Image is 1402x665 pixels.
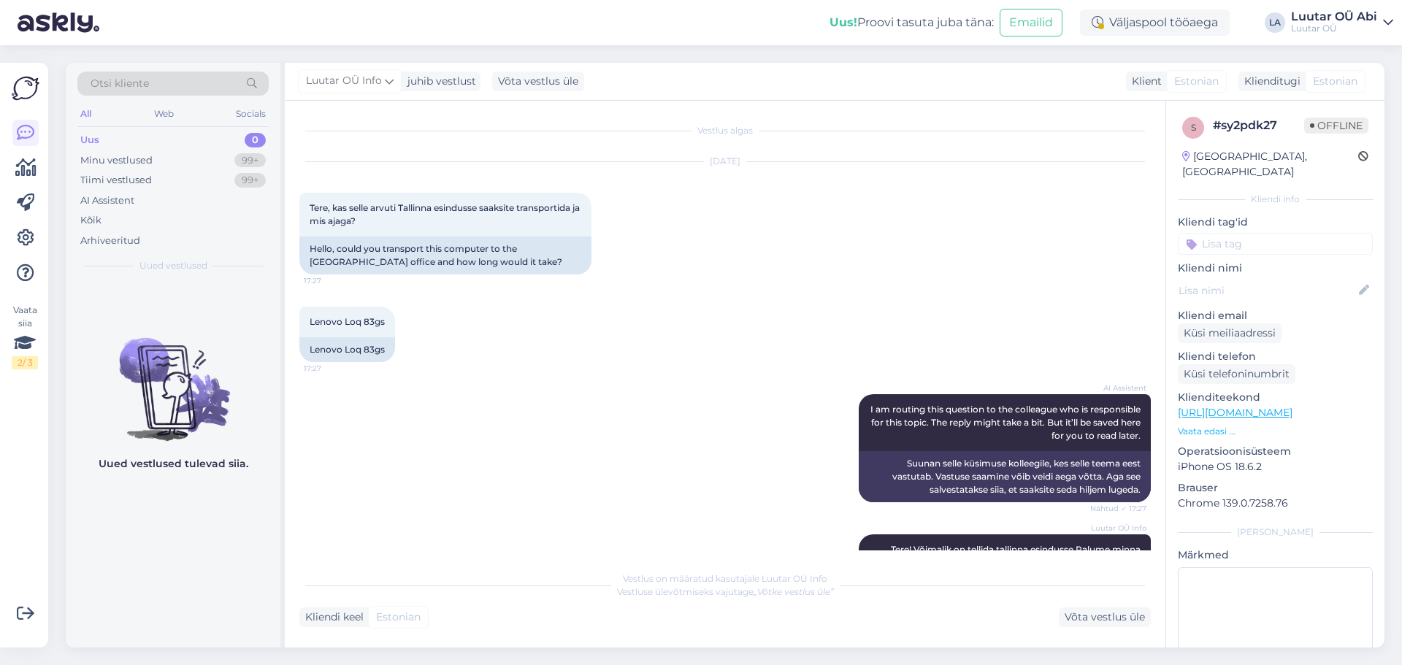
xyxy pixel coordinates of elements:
[1174,74,1219,89] span: Estonian
[12,74,39,102] img: Askly Logo
[1182,149,1358,180] div: [GEOGRAPHIC_DATA], [GEOGRAPHIC_DATA]
[830,15,857,29] b: Uus!
[1000,9,1062,36] button: Emailid
[80,153,153,168] div: Minu vestlused
[402,74,476,89] div: juhib vestlust
[1091,523,1146,534] span: Luutar OÜ Info
[299,237,591,274] div: Hello, could you transport this computer to the [GEOGRAPHIC_DATA] office and how long would it take?
[891,544,1143,581] span: Tere! Võimalik on tellida tallinna esindusse.Palume minna lähimasse esindusse ning paluda see tra...
[299,155,1151,168] div: [DATE]
[99,456,248,472] p: Uued vestlused tulevad siia.
[1126,74,1162,89] div: Klient
[151,104,177,123] div: Web
[245,133,266,147] div: 0
[492,72,584,91] div: Võta vestlus üle
[1178,425,1373,438] p: Vaata edasi ...
[859,451,1151,502] div: Suunan selle küsimuse kolleegile, kes selle teema eest vastutab. Vastuse saamine võib veidi aega ...
[830,14,994,31] div: Proovi tasuta juba täna:
[1213,117,1304,134] div: # sy2pdk27
[1178,547,1373,563] p: Märkmed
[299,610,364,625] div: Kliendi keel
[1178,496,1373,511] p: Chrome 139.0.7258.76
[1090,503,1146,514] span: Nähtud ✓ 17:27
[80,133,99,147] div: Uus
[299,337,395,362] div: Lenovo Loq 83gs
[310,316,385,327] span: Lenovo Loq 83gs
[80,213,101,228] div: Kõik
[304,275,359,286] span: 17:27
[1191,122,1196,133] span: s
[1291,23,1377,34] div: Luutar OÜ
[1313,74,1357,89] span: Estonian
[754,586,834,597] i: „Võtke vestlus üle”
[1178,480,1373,496] p: Brauser
[1092,383,1146,393] span: AI Assistent
[1291,11,1377,23] div: Luutar OÜ Abi
[1291,11,1393,34] a: Luutar OÜ AbiLuutar OÜ
[1265,12,1285,33] div: LA
[1178,215,1373,230] p: Kliendi tag'id
[1238,74,1301,89] div: Klienditugi
[66,312,280,443] img: No chats
[623,573,827,584] span: Vestlus on määratud kasutajale Luutar OÜ Info
[1178,308,1373,323] p: Kliendi email
[1178,364,1295,384] div: Küsi telefoninumbrit
[1178,406,1292,419] a: [URL][DOMAIN_NAME]
[1080,9,1230,36] div: Väljaspool tööaega
[77,104,94,123] div: All
[617,586,834,597] span: Vestluse ülevõtmiseks vajutage
[1178,261,1373,276] p: Kliendi nimi
[1304,118,1368,134] span: Offline
[234,173,266,188] div: 99+
[91,76,149,91] span: Otsi kliente
[80,173,152,188] div: Tiimi vestlused
[306,73,382,89] span: Luutar OÜ Info
[376,610,421,625] span: Estonian
[310,202,582,226] span: Tere, kas selle arvuti Tallinna esindusse saaksite transportida ja mis ajaga?
[233,104,269,123] div: Socials
[1178,459,1373,474] p: iPhone OS 18.6.2
[12,304,38,369] div: Vaata siia
[234,153,266,168] div: 99+
[1178,444,1373,459] p: Operatsioonisüsteem
[1178,233,1373,255] input: Lisa tag
[299,124,1151,137] div: Vestlus algas
[80,193,134,208] div: AI Assistent
[1178,390,1373,405] p: Klienditeekond
[1178,193,1373,206] div: Kliendi info
[1178,349,1373,364] p: Kliendi telefon
[1179,282,1356,299] input: Lisa nimi
[1178,526,1373,539] div: [PERSON_NAME]
[12,356,38,369] div: 2 / 3
[1178,323,1282,343] div: Küsi meiliaadressi
[80,234,140,248] div: Arhiveeritud
[139,259,207,272] span: Uued vestlused
[304,363,359,374] span: 17:27
[870,404,1143,441] span: I am routing this question to the colleague who is responsible for this topic. The reply might ta...
[1059,607,1151,627] div: Võta vestlus üle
